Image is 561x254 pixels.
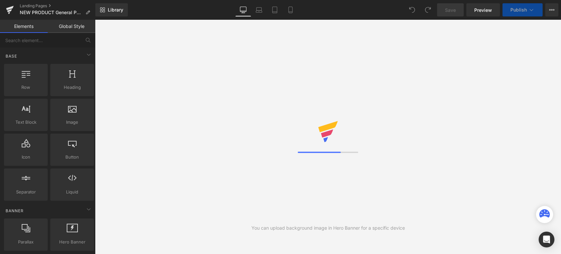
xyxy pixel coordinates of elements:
button: More [545,3,558,16]
span: Base [5,53,18,59]
span: NEW PRODUCT General Page Smart Bento GO 2.0 PRO Bundles [20,10,83,15]
div: You can upload background image in Hero Banner for a specific device [251,224,405,232]
a: Landing Pages [20,3,95,9]
div: Open Intercom Messenger [539,232,554,247]
span: Banner [5,208,24,214]
span: Text Block [6,119,46,126]
span: Row [6,84,46,91]
button: Publish [503,3,543,16]
span: Library [108,7,123,13]
span: Liquid [52,189,92,195]
span: Parallax [6,239,46,245]
a: Global Style [48,20,95,33]
a: Tablet [267,3,283,16]
span: Save [445,7,456,13]
span: Publish [510,7,527,13]
a: New Library [95,3,128,16]
span: Icon [6,154,46,161]
a: Laptop [251,3,267,16]
button: Undo [406,3,419,16]
a: Desktop [235,3,251,16]
span: Separator [6,189,46,195]
span: Heading [52,84,92,91]
span: Image [52,119,92,126]
a: Preview [466,3,500,16]
a: Mobile [283,3,298,16]
span: Hero Banner [52,239,92,245]
span: Button [52,154,92,161]
button: Redo [421,3,434,16]
span: Preview [474,7,492,13]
